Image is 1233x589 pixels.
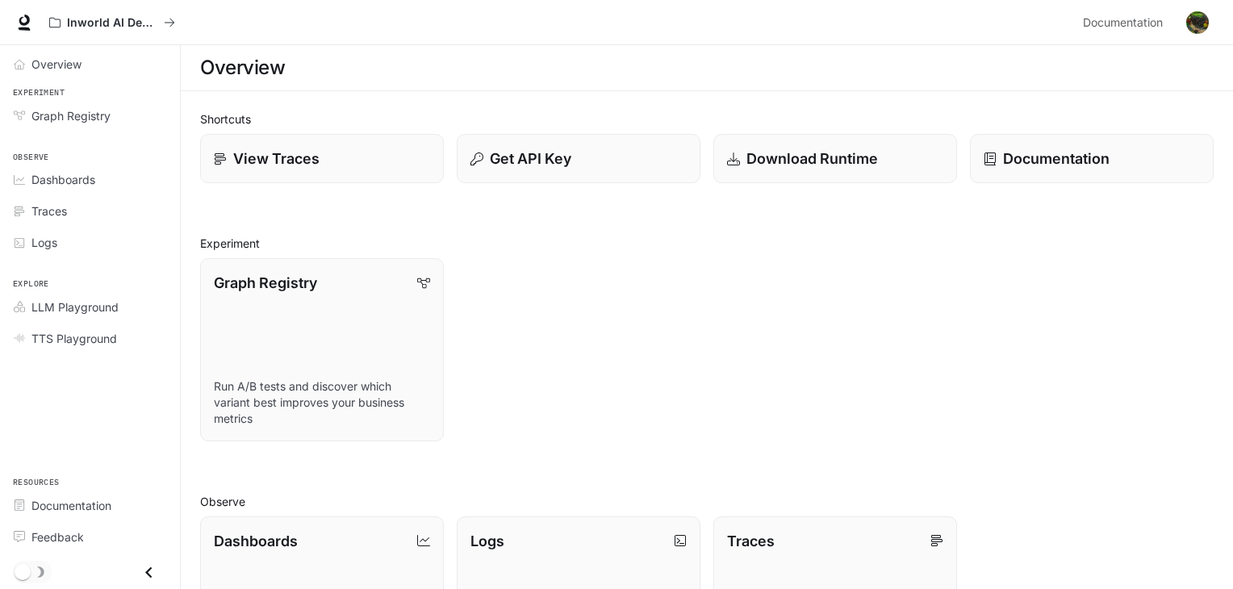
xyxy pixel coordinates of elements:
p: Run A/B tests and discover which variant best improves your business metrics [214,378,430,427]
p: Graph Registry [214,272,317,294]
a: Logs [6,228,173,257]
a: LLM Playground [6,293,173,321]
a: Dashboards [6,165,173,194]
span: Feedback [31,528,84,545]
p: View Traces [233,148,320,169]
span: Logs [31,234,57,251]
p: Documentation [1003,148,1110,169]
h1: Overview [200,52,285,84]
a: Feedback [6,523,173,551]
p: Get API Key [490,148,571,169]
a: View Traces [200,134,444,183]
p: Dashboards [214,530,298,552]
button: User avatar [1181,6,1214,39]
a: Traces [6,197,173,225]
span: Documentation [31,497,111,514]
a: Graph RegistryRun A/B tests and discover which variant best improves your business metrics [200,258,444,441]
a: Download Runtime [713,134,957,183]
a: Documentation [6,491,173,520]
a: Documentation [1076,6,1175,39]
p: Traces [727,530,775,552]
a: Graph Registry [6,102,173,130]
a: Overview [6,50,173,78]
button: Get API Key [457,134,700,183]
span: Traces [31,203,67,219]
span: Overview [31,56,82,73]
a: TTS Playground [6,324,173,353]
span: LLM Playground [31,299,119,315]
p: Download Runtime [746,148,878,169]
button: Close drawer [131,556,167,589]
span: Dashboards [31,171,95,188]
h2: Experiment [200,235,1214,252]
span: Graph Registry [31,107,111,124]
h2: Shortcuts [200,111,1214,127]
button: All workspaces [42,6,182,39]
h2: Observe [200,493,1214,510]
span: Dark mode toggle [15,562,31,580]
p: Logs [470,530,504,552]
span: TTS Playground [31,330,117,347]
span: Documentation [1083,13,1163,33]
a: Documentation [970,134,1214,183]
img: User avatar [1186,11,1209,34]
p: Inworld AI Demos [67,16,157,30]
